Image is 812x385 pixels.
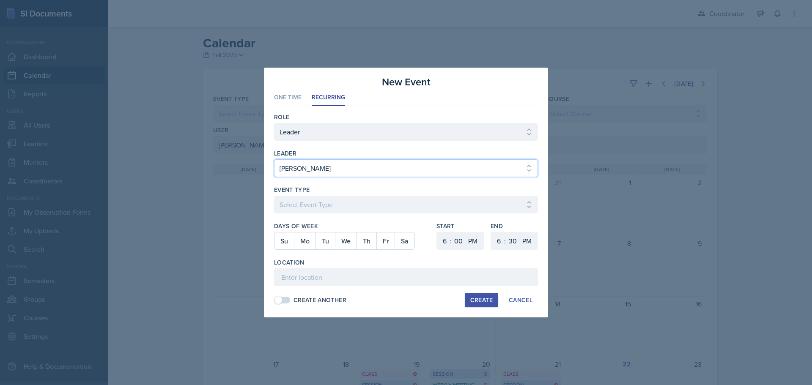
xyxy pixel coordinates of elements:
[312,90,345,106] li: Recurring
[470,297,493,303] div: Create
[395,232,414,249] button: Sa
[274,90,302,106] li: One Time
[436,222,484,230] label: Start
[504,236,506,246] div: :
[274,186,310,194] label: Event Type
[294,232,315,249] button: Mo
[274,222,430,230] label: Days of Week
[503,293,538,307] button: Cancel
[274,232,294,249] button: Su
[357,232,376,249] button: Th
[274,149,296,158] label: leader
[491,222,538,230] label: End
[274,113,289,121] label: Role
[335,232,357,249] button: We
[294,296,346,305] div: Create Another
[382,74,431,90] h3: New Event
[274,268,538,286] input: Enter location
[274,258,304,267] label: Location
[315,232,335,249] button: Tu
[465,293,498,307] button: Create
[509,297,532,303] div: Cancel
[376,232,395,249] button: Fr
[450,236,452,246] div: :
